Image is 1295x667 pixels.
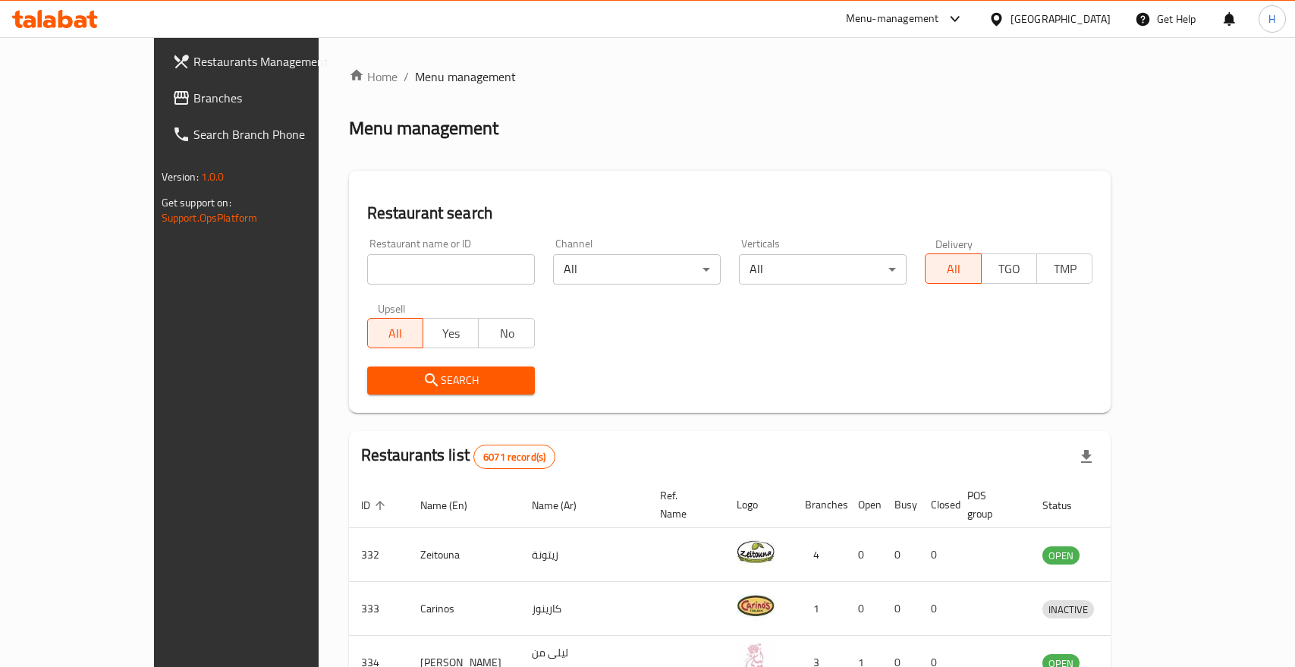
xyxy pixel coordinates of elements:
[374,322,417,345] span: All
[932,258,975,280] span: All
[408,582,520,636] td: Carinos
[367,254,535,285] input: Search for restaurant name or ID..
[1043,258,1086,280] span: TMP
[193,125,358,143] span: Search Branch Phone
[793,582,846,636] td: 1
[160,80,370,116] a: Branches
[846,10,939,28] div: Menu-management
[361,496,390,514] span: ID
[1042,546,1080,565] div: OPEN
[404,68,409,86] li: /
[967,486,1012,523] span: POS group
[846,528,882,582] td: 0
[367,202,1093,225] h2: Restaurant search
[1268,11,1275,27] span: H
[1068,439,1105,475] div: Export file
[520,582,648,636] td: كارينوز
[193,89,358,107] span: Branches
[361,444,556,469] h2: Restaurants list
[532,496,596,514] span: Name (Ar)
[193,52,358,71] span: Restaurants Management
[846,482,882,528] th: Open
[988,258,1031,280] span: TGO
[1011,11,1111,27] div: [GEOGRAPHIC_DATA]
[162,208,258,228] a: Support.OpsPlatform
[919,528,955,582] td: 0
[423,318,479,348] button: Yes
[919,482,955,528] th: Closed
[660,486,706,523] span: Ref. Name
[739,254,907,285] div: All
[349,582,408,636] td: 333
[429,322,473,345] span: Yes
[349,68,398,86] a: Home
[473,445,555,469] div: Total records count
[882,528,919,582] td: 0
[1036,253,1092,284] button: TMP
[1042,600,1094,618] div: INACTIVE
[935,238,973,249] label: Delivery
[553,254,721,285] div: All
[1042,547,1080,565] span: OPEN
[846,582,882,636] td: 0
[349,68,1111,86] nav: breadcrumb
[349,116,498,140] h2: Menu management
[919,582,955,636] td: 0
[367,367,535,395] button: Search
[1042,601,1094,618] span: INACTIVE
[378,303,406,313] label: Upsell
[349,528,408,582] td: 332
[981,253,1037,284] button: TGO
[162,167,199,187] span: Version:
[162,193,231,212] span: Get support on:
[160,116,370,153] a: Search Branch Phone
[379,371,523,390] span: Search
[420,496,487,514] span: Name (En)
[520,528,648,582] td: زيتونة
[882,582,919,636] td: 0
[367,318,423,348] button: All
[478,318,534,348] button: No
[882,482,919,528] th: Busy
[1042,496,1092,514] span: Status
[793,528,846,582] td: 4
[737,533,775,571] img: Zeitouna
[408,528,520,582] td: Zeitouna
[793,482,846,528] th: Branches
[160,43,370,80] a: Restaurants Management
[925,253,981,284] button: All
[474,450,555,464] span: 6071 record(s)
[725,482,793,528] th: Logo
[737,587,775,625] img: Carinos
[485,322,528,345] span: No
[201,167,225,187] span: 1.0.0
[415,68,516,86] span: Menu management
